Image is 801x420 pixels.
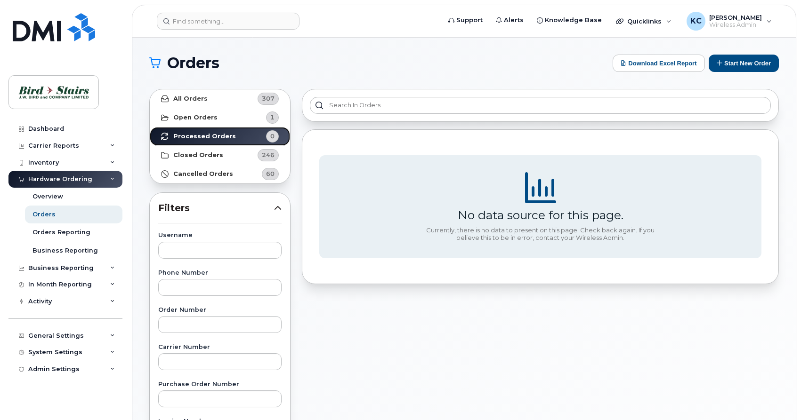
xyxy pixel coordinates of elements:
[150,108,290,127] a: Open Orders1
[262,94,275,103] span: 307
[150,89,290,108] a: All Orders307
[173,151,223,159] strong: Closed Orders
[173,170,233,178] strong: Cancelled Orders
[158,344,282,350] label: Carrier Number
[150,146,290,165] a: Closed Orders246
[167,56,219,70] span: Orders
[158,270,282,276] label: Phone Number
[158,381,282,388] label: Purchase Order Number
[158,201,274,215] span: Filters
[262,151,275,159] span: 246
[760,379,794,413] iframe: Messenger Launcher
[270,113,275,122] span: 1
[613,55,705,72] button: Download Excel Report
[266,169,275,178] span: 60
[423,227,658,241] div: Currently, there is no data to present on this page. Check back again. If you believe this to be ...
[310,97,771,114] input: Search in orders
[150,127,290,146] a: Processed Orders0
[173,114,218,121] strong: Open Orders
[458,208,623,222] div: No data source for this page.
[709,55,779,72] button: Start New Order
[150,165,290,183] a: Cancelled Orders60
[158,307,282,313] label: Order Number
[158,232,282,238] label: Username
[173,95,208,103] strong: All Orders
[173,133,236,140] strong: Processed Orders
[270,132,275,141] span: 0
